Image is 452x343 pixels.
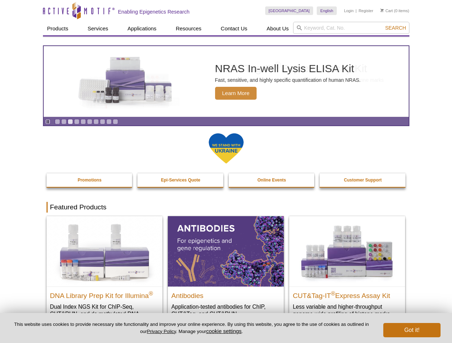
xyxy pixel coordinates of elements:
p: This website uses cookies to provide necessary site functionality and improve your online experie... [11,321,371,335]
img: DNA Library Prep Kit for Illumina [47,216,162,286]
a: Go to slide 10 [113,119,118,124]
a: Go to slide 9 [106,119,112,124]
p: Application-tested antibodies for ChIP, CUT&Tag, and CUT&RUN. [171,303,280,318]
a: Go to slide 2 [61,119,67,124]
a: Go to slide 1 [55,119,60,124]
a: [GEOGRAPHIC_DATA] [265,6,314,15]
a: Go to slide 3 [68,119,73,124]
p: Fast, sensitive, and highly specific quantification of human NRAS. [215,77,361,83]
button: Got it! [383,323,441,337]
a: Promotions [47,173,133,187]
a: Cart [380,8,393,13]
a: Contact Us [217,22,252,35]
img: All Antibodies [168,216,284,286]
a: Go to slide 4 [74,119,79,124]
img: NRAS In-well Lysis ELISA Kit [72,57,179,106]
a: Resources [171,22,206,35]
sup: ® [331,290,335,296]
a: Go to slide 6 [87,119,92,124]
p: Less variable and higher-throughput genome-wide profiling of histone marks​. [293,303,402,318]
img: Your Cart [380,9,384,12]
a: Customer Support [320,173,406,187]
button: cookie settings [206,328,242,334]
a: Go to slide 7 [93,119,99,124]
sup: ® [149,290,153,296]
article: NRAS In-well Lysis ELISA Kit [44,46,409,117]
a: DNA Library Prep Kit for Illumina DNA Library Prep Kit for Illumina® Dual Index NGS Kit for ChIP-... [47,216,162,332]
a: Services [83,22,113,35]
a: Applications [123,22,161,35]
a: Register [359,8,373,13]
img: We Stand With Ukraine [208,133,244,164]
a: Products [43,22,73,35]
a: Go to slide 5 [81,119,86,124]
li: | [356,6,357,15]
button: Search [383,25,408,31]
span: Learn More [215,87,257,100]
a: Online Events [229,173,315,187]
a: Login [344,8,354,13]
strong: Online Events [257,178,286,183]
h2: Antibodies [171,289,280,299]
a: Go to slide 8 [100,119,105,124]
h2: CUT&Tag-IT Express Assay Kit [293,289,402,299]
p: Dual Index NGS Kit for ChIP-Seq, CUT&RUN, and ds methylated DNA assays. [50,303,159,325]
input: Keyword, Cat. No. [293,22,409,34]
strong: Epi-Services Quote [161,178,200,183]
a: Privacy Policy [147,329,176,334]
a: NRAS In-well Lysis ELISA Kit NRAS In-well Lysis ELISA Kit Fast, sensitive, and highly specific qu... [44,46,409,117]
strong: Promotions [78,178,102,183]
li: (0 items) [380,6,409,15]
a: Epi-Services Quote [137,173,224,187]
img: CUT&Tag-IT® Express Assay Kit [289,216,405,286]
a: Toggle autoplay [45,119,50,124]
a: English [317,6,337,15]
h2: Featured Products [47,202,406,213]
a: About Us [262,22,293,35]
strong: Customer Support [344,178,381,183]
a: CUT&Tag-IT® Express Assay Kit CUT&Tag-IT®Express Assay Kit Less variable and higher-throughput ge... [289,216,405,324]
h2: DNA Library Prep Kit for Illumina [50,289,159,299]
a: All Antibodies Antibodies Application-tested antibodies for ChIP, CUT&Tag, and CUT&RUN. [168,216,284,324]
span: Search [385,25,406,31]
h2: Enabling Epigenetics Research [118,9,190,15]
h2: NRAS In-well Lysis ELISA Kit [215,63,361,74]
